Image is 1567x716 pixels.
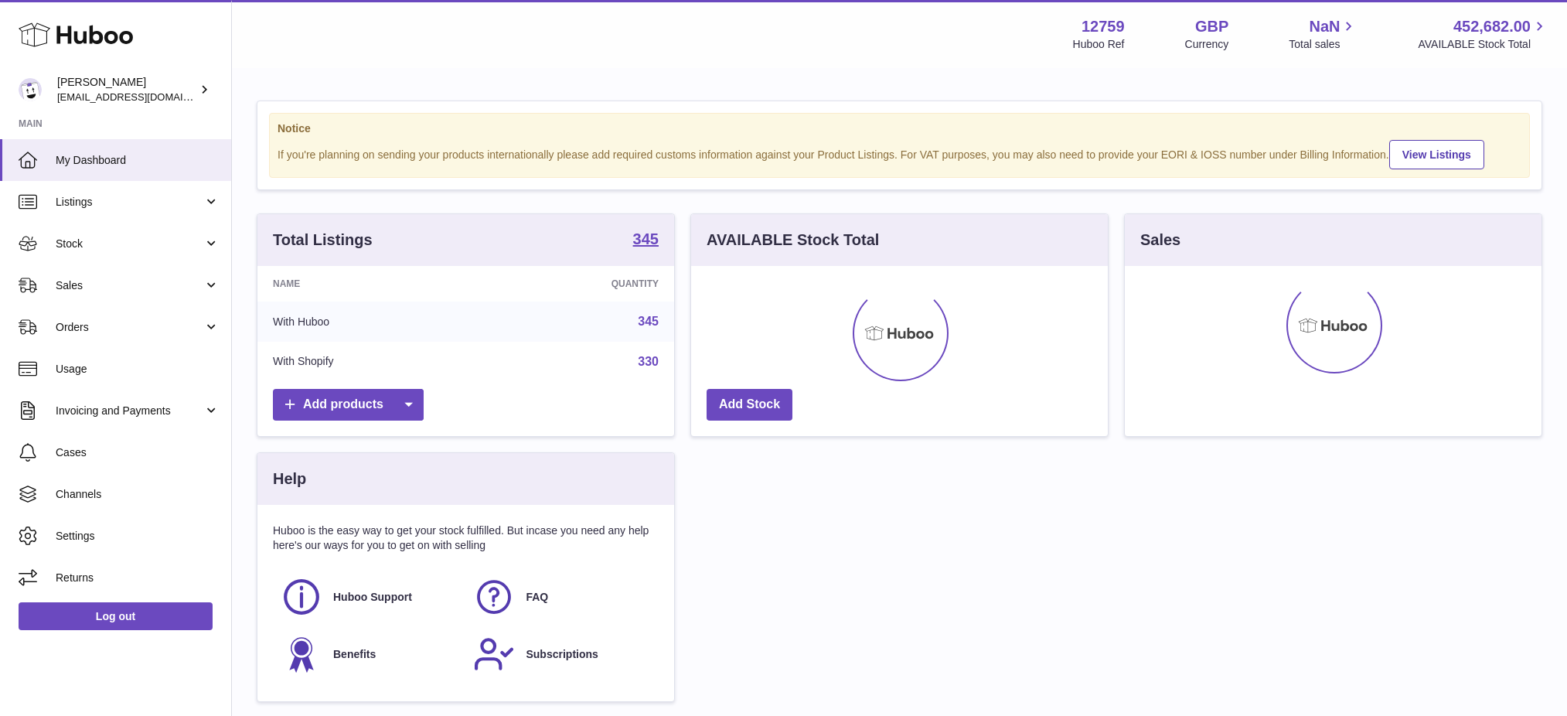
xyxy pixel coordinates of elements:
[638,355,659,368] a: 330
[56,487,220,502] span: Channels
[56,278,203,293] span: Sales
[56,445,220,460] span: Cases
[257,266,482,302] th: Name
[707,389,792,421] a: Add Stock
[1289,16,1357,52] a: NaN Total sales
[19,602,213,630] a: Log out
[633,231,659,250] a: 345
[638,315,659,328] a: 345
[333,647,376,662] span: Benefits
[281,633,458,675] a: Benefits
[1082,16,1125,37] strong: 12759
[56,529,220,544] span: Settings
[526,647,598,662] span: Subscriptions
[257,302,482,342] td: With Huboo
[1195,16,1228,37] strong: GBP
[278,121,1521,136] strong: Notice
[1389,140,1484,169] a: View Listings
[473,576,650,618] a: FAQ
[273,469,306,489] h3: Help
[19,78,42,101] img: internalAdmin-12759@internal.huboo.com
[333,590,412,605] span: Huboo Support
[56,320,203,335] span: Orders
[57,90,227,103] span: [EMAIL_ADDRESS][DOMAIN_NAME]
[56,404,203,418] span: Invoicing and Payments
[482,266,674,302] th: Quantity
[1185,37,1229,52] div: Currency
[633,231,659,247] strong: 345
[1418,37,1548,52] span: AVAILABLE Stock Total
[1309,16,1340,37] span: NaN
[273,389,424,421] a: Add products
[1073,37,1125,52] div: Huboo Ref
[1418,16,1548,52] a: 452,682.00 AVAILABLE Stock Total
[56,195,203,210] span: Listings
[1289,37,1357,52] span: Total sales
[273,230,373,251] h3: Total Listings
[273,523,659,553] p: Huboo is the easy way to get your stock fulfilled. But incase you need any help here's our ways f...
[56,362,220,377] span: Usage
[526,590,548,605] span: FAQ
[473,633,650,675] a: Subscriptions
[278,138,1521,169] div: If you're planning on sending your products internationally please add required customs informati...
[281,576,458,618] a: Huboo Support
[57,75,196,104] div: [PERSON_NAME]
[257,342,482,382] td: With Shopify
[1453,16,1531,37] span: 452,682.00
[1140,230,1180,251] h3: Sales
[707,230,879,251] h3: AVAILABLE Stock Total
[56,237,203,251] span: Stock
[56,153,220,168] span: My Dashboard
[56,571,220,585] span: Returns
